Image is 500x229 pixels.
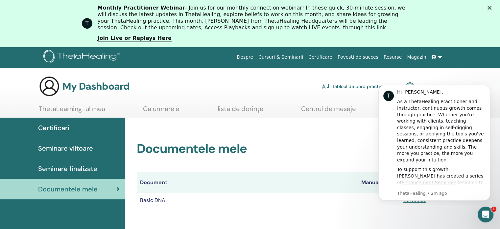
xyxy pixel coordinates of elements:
h2: Documentele mele [137,141,453,157]
td: Basic DNA [137,193,358,208]
img: chalkboard-teacher.svg [321,83,329,89]
a: Despre [234,51,256,63]
img: logo.png [43,50,122,65]
a: Centrul de mesaje [301,105,356,118]
th: Document [137,172,358,193]
a: Resurse [381,51,405,63]
a: ThetaLearning-ul meu [39,105,105,118]
div: - Join us for our monthly connection webinar! In these quick, 30-minute session, we will discuss ... [98,5,408,31]
span: Certificari [38,123,69,133]
a: Cursuri & Seminarii [256,51,306,63]
h3: My Dashboard [62,80,130,92]
a: Certificare [306,51,335,63]
iframe: Intercom live chat [478,207,493,222]
img: generic-user-icon.jpg [39,76,60,97]
a: Povesti de succes [335,51,381,63]
span: 1 [491,207,496,212]
th: Manuale [358,172,400,193]
div: Close [488,6,494,10]
a: lista de dorințe [218,105,263,118]
p: Message from ThetaHealing, sent 2m ago [29,112,117,118]
b: Monthly Practitioner Webinar [98,5,185,11]
a: Tabloul de bord practicant [321,79,390,93]
div: To support this growth, [PERSON_NAME] has created a series of designed to help you refine your kn... [29,88,117,159]
div: Profile image for ThetaHealing [82,18,92,29]
iframe: Intercom notifications message [369,79,500,205]
a: Join Live or Replays Here [98,35,172,42]
span: Seminare finalizate [38,164,97,174]
a: Ca urmare a [143,105,179,118]
a: Magazin [404,51,429,63]
span: Seminare viitoare [38,143,93,153]
span: Documentele mele [38,184,98,194]
a: Enhancement Seminars [33,101,88,106]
